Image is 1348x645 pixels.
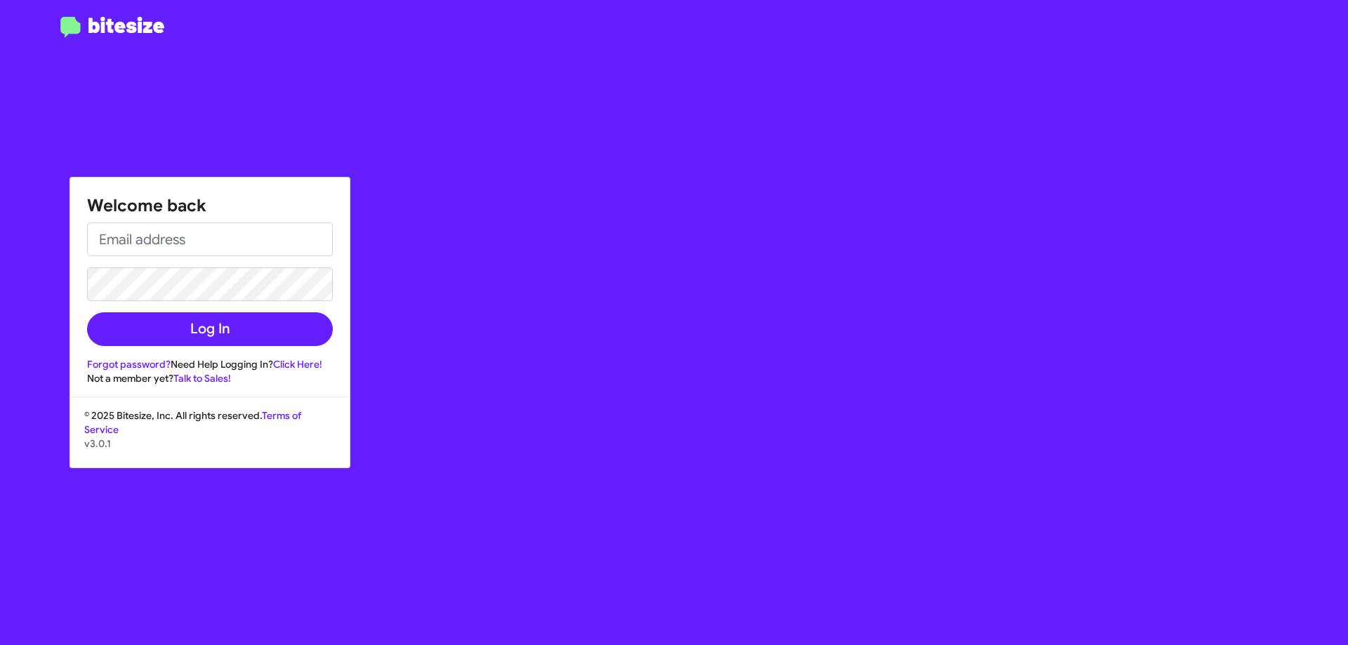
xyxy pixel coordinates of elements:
a: Click Here! [273,358,322,371]
button: Log In [87,312,333,346]
p: v3.0.1 [84,437,336,451]
div: Need Help Logging In? [87,357,333,371]
a: Talk to Sales! [173,372,231,385]
h1: Welcome back [87,194,333,217]
a: Forgot password? [87,358,171,371]
div: © 2025 Bitesize, Inc. All rights reserved. [70,408,350,467]
input: Email address [87,222,333,256]
div: Not a member yet? [87,371,333,385]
